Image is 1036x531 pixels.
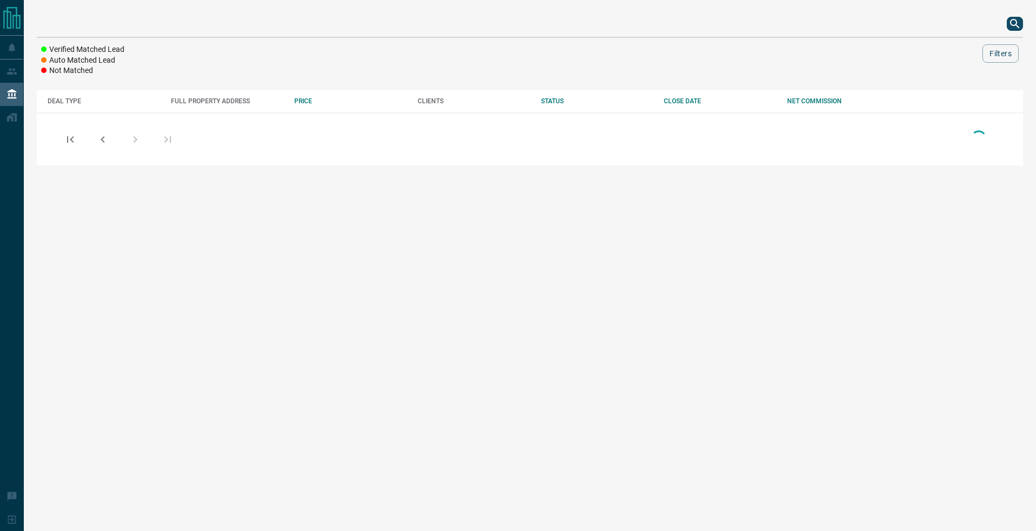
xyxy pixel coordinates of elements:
div: FULL PROPERTY ADDRESS [171,97,283,105]
li: Verified Matched Lead [41,44,124,55]
li: Auto Matched Lead [41,55,124,66]
div: NET COMMISSION [787,97,900,105]
div: CLIENTS [418,97,530,105]
div: STATUS [541,97,654,105]
div: DEAL TYPE [48,97,160,105]
button: search button [1007,17,1023,31]
li: Not Matched [41,65,124,76]
div: PRICE [294,97,407,105]
button: Filters [982,44,1019,63]
div: CLOSE DATE [664,97,776,105]
div: Loading [968,128,989,151]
